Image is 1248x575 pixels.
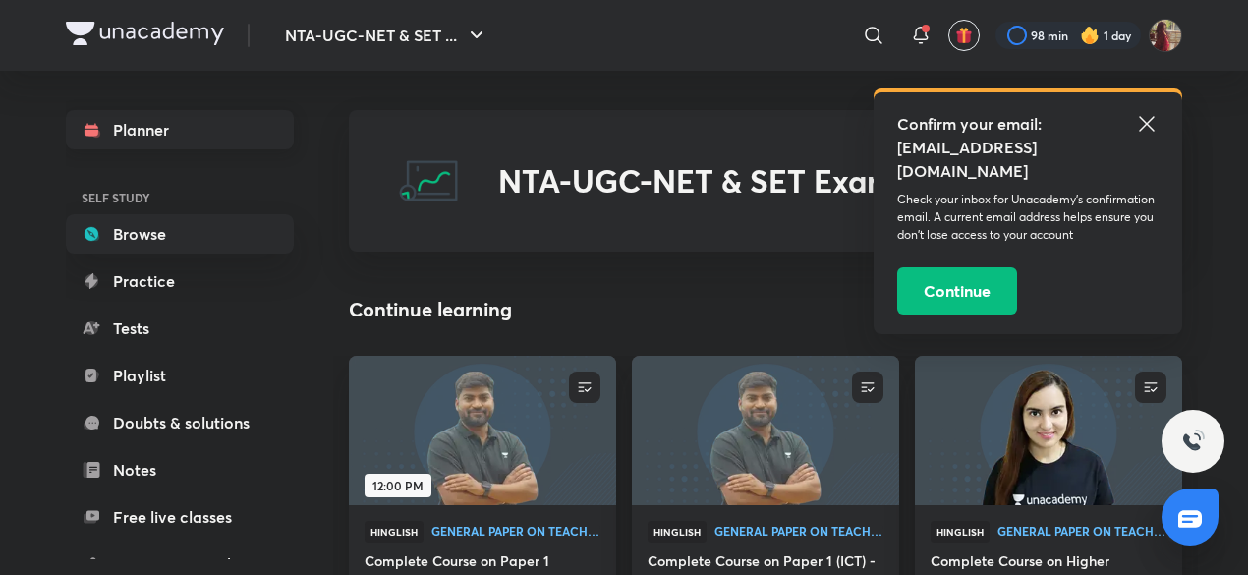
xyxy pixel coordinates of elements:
[431,525,600,539] a: General Paper on Teaching
[66,22,224,50] a: Company Logo
[66,22,224,45] img: Company Logo
[365,474,431,497] span: 12:00 PM
[931,521,990,543] span: Hinglish
[997,525,1166,539] a: General Paper on Teaching
[1149,19,1182,52] img: Srishti Sharma
[66,356,294,395] a: Playlist
[66,261,294,301] a: Practice
[349,295,512,324] h2: Continue learning
[948,20,980,51] button: avatar
[897,112,1159,136] h5: Confirm your email:
[66,214,294,254] a: Browse
[365,521,424,543] span: Hinglish
[714,525,883,539] a: General Paper on Teaching
[897,191,1159,244] p: Check your inbox for Unacademy’s confirmation email. A current email address helps ensure you don...
[66,403,294,442] a: Doubts & solutions
[632,356,899,505] a: new-thumbnail
[915,356,1182,505] a: new-thumbnail
[897,267,1017,315] button: Continue
[349,356,616,505] a: new-thumbnail12:00 PM
[431,525,600,537] span: General Paper on Teaching
[66,110,294,149] a: Planner
[1181,430,1205,453] img: ttu
[66,450,294,489] a: Notes
[66,309,294,348] a: Tests
[66,181,294,214] h6: SELF STUDY
[912,354,1184,506] img: new-thumbnail
[346,354,618,506] img: new-thumbnail
[629,354,901,506] img: new-thumbnail
[1080,26,1100,45] img: streak
[66,497,294,537] a: Free live classes
[897,136,1159,183] h5: [EMAIL_ADDRESS][DOMAIN_NAME]
[498,162,908,200] h2: NTA-UGC-NET & SET Exams
[955,27,973,44] img: avatar
[396,149,459,212] img: NTA-UGC-NET & SET Exams
[648,521,707,543] span: Hinglish
[714,525,883,537] span: General Paper on Teaching
[273,16,500,55] button: NTA-UGC-NET & SET ...
[997,525,1166,537] span: General Paper on Teaching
